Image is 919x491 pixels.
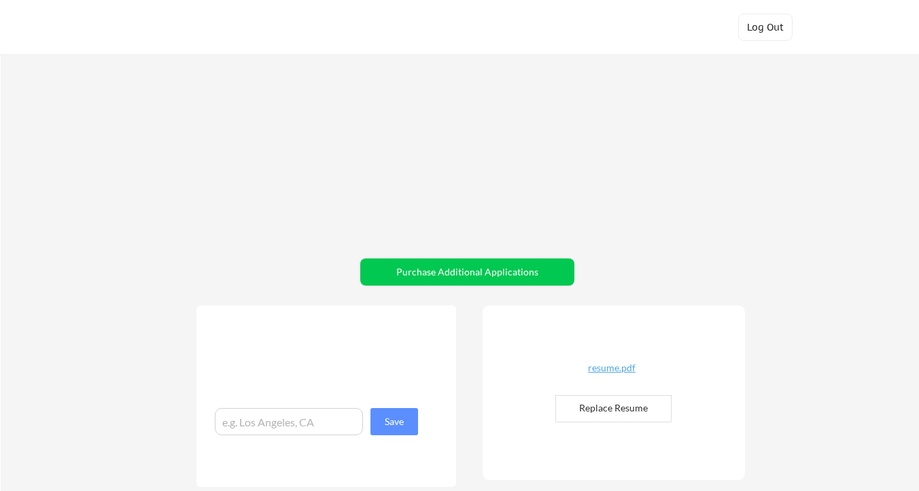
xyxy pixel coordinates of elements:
input: e.g. Los Angeles, CA [215,408,363,435]
div: resume.pdf [531,363,693,373]
button: Log Out [738,14,793,41]
button: Save [370,408,418,435]
button: Purchase Additional Applications [360,258,574,286]
a: resume.pdf [531,363,693,384]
